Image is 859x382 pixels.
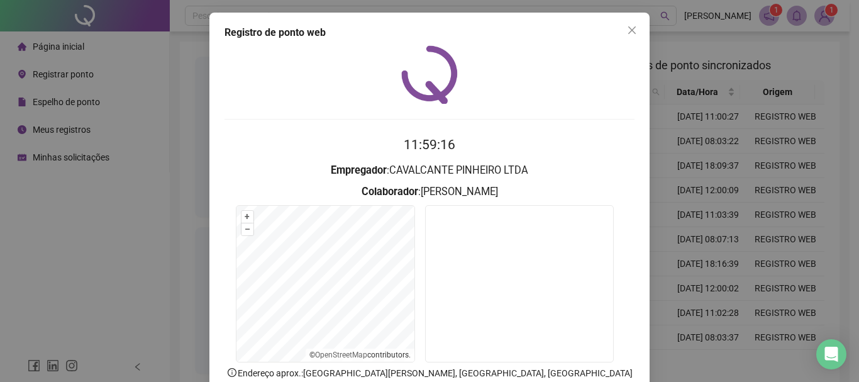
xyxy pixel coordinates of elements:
[404,137,455,152] time: 11:59:16
[309,351,411,359] li: © contributors.
[401,45,458,104] img: QRPoint
[224,25,635,40] div: Registro de ponto web
[224,184,635,200] h3: : [PERSON_NAME]
[362,186,418,198] strong: Colaborador
[224,366,635,380] p: Endereço aprox. : [GEOGRAPHIC_DATA][PERSON_NAME], [GEOGRAPHIC_DATA], [GEOGRAPHIC_DATA]
[315,351,367,359] a: OpenStreetMap
[622,20,642,40] button: Close
[331,164,387,176] strong: Empregador
[226,367,238,378] span: info-circle
[241,211,253,223] button: +
[224,162,635,179] h3: : CAVALCANTE PINHEIRO LTDA
[241,223,253,235] button: –
[816,339,846,369] div: Open Intercom Messenger
[627,25,637,35] span: close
